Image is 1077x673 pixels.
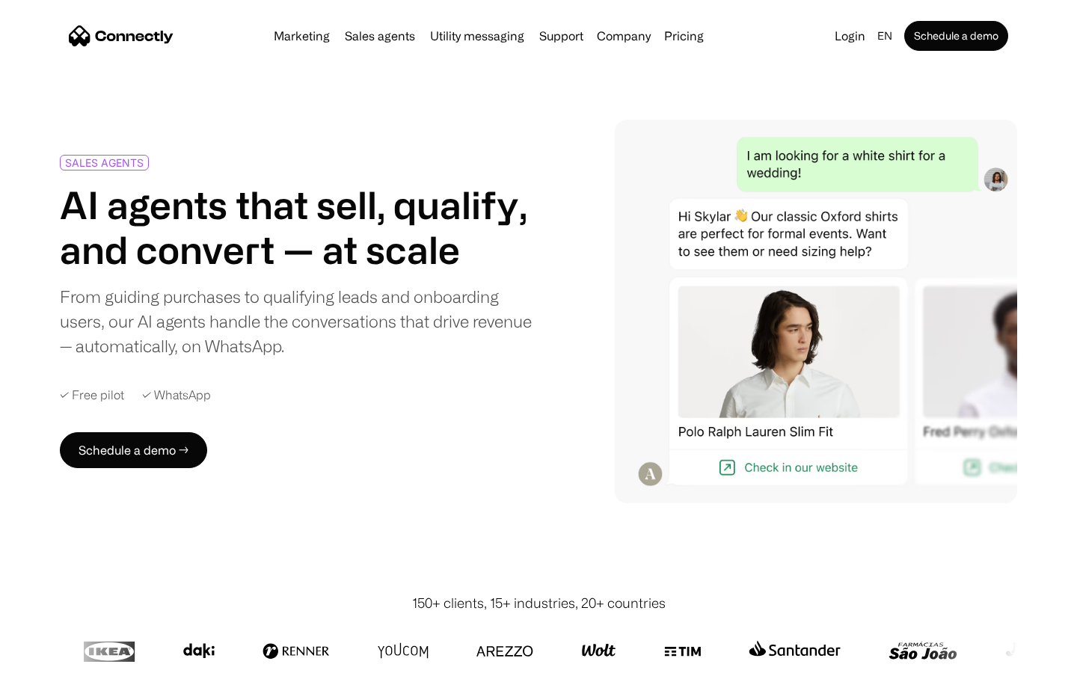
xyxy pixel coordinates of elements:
[65,157,144,168] div: SALES AGENTS
[60,284,533,358] div: From guiding purchases to qualifying leads and onboarding users, our AI agents handle the convers...
[424,30,530,42] a: Utility messaging
[60,182,533,272] h1: AI agents that sell, qualify, and convert — at scale
[533,30,589,42] a: Support
[60,432,207,468] a: Schedule a demo →
[829,25,871,46] a: Login
[339,30,421,42] a: Sales agents
[268,30,336,42] a: Marketing
[15,645,90,668] aside: Language selected: English
[60,388,124,402] div: ✓ Free pilot
[597,25,651,46] div: Company
[30,647,90,668] ul: Language list
[877,25,892,46] div: en
[412,593,666,613] div: 150+ clients, 15+ industries, 20+ countries
[904,21,1008,51] a: Schedule a demo
[658,30,710,42] a: Pricing
[142,388,211,402] div: ✓ WhatsApp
